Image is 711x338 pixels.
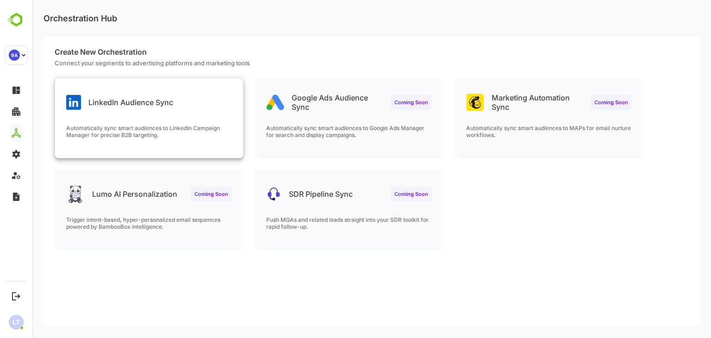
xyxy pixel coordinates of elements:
span: Coming Soon [162,191,196,197]
p: SDR Pipeline Sync [256,189,320,199]
div: LT [9,315,24,330]
p: Trigger intent-based, hyper-personalized email sequences powered by BambooBox intelligence. [34,216,200,230]
p: Create New Orchestration [22,47,667,56]
div: 9A [9,50,20,61]
p: Orchestration Hub [11,13,85,23]
span: Coming Soon [562,99,596,106]
p: Marketing Automation Sync [459,93,551,112]
span: Coming Soon [362,191,396,197]
button: Logout [10,290,22,302]
p: Automatically sync smart audiences to MAPs for email nurture workflows. [434,125,599,138]
img: BambooboxLogoMark.f1c84d78b4c51b1a7b5f700c9845e183.svg [5,11,28,29]
p: LinkedIn Audience Sync [56,98,141,107]
p: Connect your segments to advertising platforms and marketing tools [22,59,667,67]
p: Automatically sync smart audiences to LinkedIn Campaign Manager for precise B2B targeting. [34,125,200,138]
p: Automatically sync smart audiences to Google Ads Manager for search and display campaigns. [234,125,399,138]
span: Coming Soon [362,99,396,106]
p: Google Ads Audience Sync [259,93,351,112]
p: Lumo AI Personalization [60,189,145,199]
p: Push MQAs and related leads straight into your SDR toolkit for rapid follow-up. [234,216,399,230]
